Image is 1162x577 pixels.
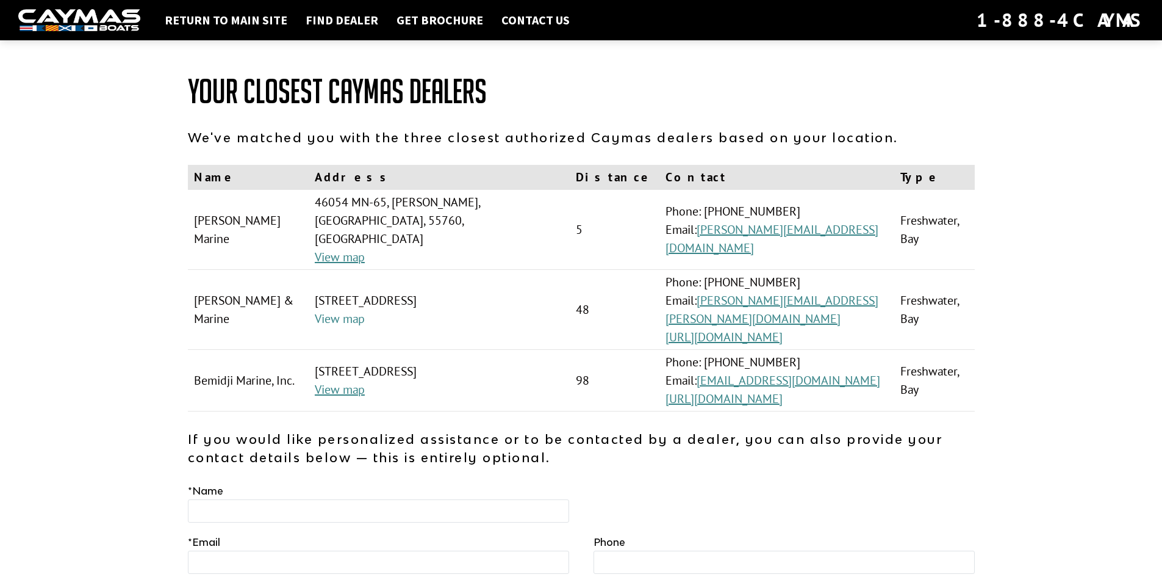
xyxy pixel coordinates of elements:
a: [PERSON_NAME][EMAIL_ADDRESS][DOMAIN_NAME] [665,222,878,256]
a: Find Dealer [299,12,384,28]
th: Name [188,165,309,190]
a: Return to main site [159,12,293,28]
td: Freshwater, Bay [894,190,974,270]
a: [URL][DOMAIN_NAME] [665,329,783,345]
p: We've matched you with the three closest authorized Caymas dealers based on your location. [188,128,975,147]
td: [STREET_ADDRESS] [309,350,570,412]
td: 46054 MN-65, [PERSON_NAME], [GEOGRAPHIC_DATA], 55760, [GEOGRAPHIC_DATA] [309,190,570,270]
td: [PERSON_NAME] Marine [188,190,309,270]
a: View map [315,249,365,265]
td: 48 [570,270,659,350]
a: [PERSON_NAME][EMAIL_ADDRESS][PERSON_NAME][DOMAIN_NAME] [665,292,878,327]
div: 1-888-4CAYMAS [977,7,1144,34]
th: Distance [570,165,659,190]
td: Bemidji Marine, Inc. [188,350,309,412]
td: 5 [570,190,659,270]
td: Phone: [PHONE_NUMBER] Email: [659,350,895,412]
td: 98 [570,350,659,412]
a: Get Brochure [390,12,489,28]
a: [URL][DOMAIN_NAME] [665,391,783,407]
a: [EMAIL_ADDRESS][DOMAIN_NAME] [697,372,880,388]
th: Address [309,165,570,190]
a: View map [315,311,365,327]
td: Phone: [PHONE_NUMBER] Email: [659,190,895,270]
td: Phone: [PHONE_NUMBER] Email: [659,270,895,350]
img: white-logo-c9c8dbefe5ff5ceceb0f0178aa75bf4bb51f6bca0971e226c86eb53dfe498488.png [18,9,140,32]
label: Name [188,484,223,498]
td: Freshwater, Bay [894,350,974,412]
td: [PERSON_NAME] & Marine [188,270,309,350]
th: Contact [659,165,895,190]
label: Email [188,535,220,550]
a: View map [315,382,365,397]
label: Phone [594,535,625,550]
td: Freshwater, Bay [894,270,974,350]
p: If you would like personalized assistance or to be contacted by a dealer, you can also provide yo... [188,430,975,466]
th: Type [894,165,974,190]
a: Contact Us [495,12,576,28]
td: [STREET_ADDRESS] [309,270,570,350]
h1: Your Closest Caymas Dealers [188,73,975,110]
